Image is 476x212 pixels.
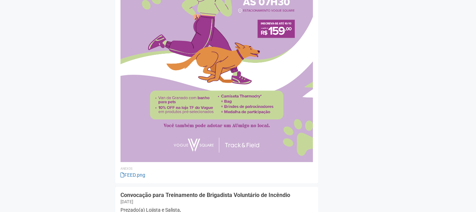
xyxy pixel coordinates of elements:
[120,172,145,178] a: FEED.png
[120,166,313,172] li: Anexos
[120,199,133,205] div: [DATE]
[120,192,290,198] a: Convocação para Treinamento de Brigadista Voluntário de Incêndio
